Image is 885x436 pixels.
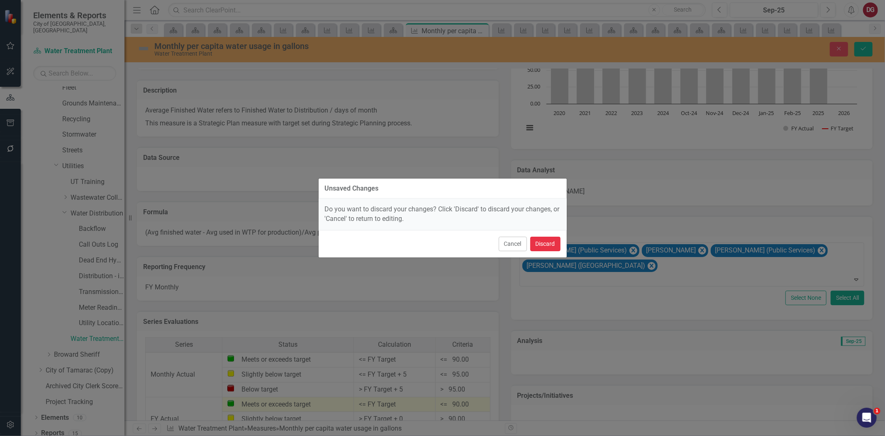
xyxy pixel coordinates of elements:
button: Discard [530,237,561,251]
div: Unsaved Changes [325,185,379,192]
button: Cancel [499,237,527,251]
span: 1 [874,408,880,414]
iframe: Intercom live chat [857,408,877,428]
div: Do you want to discard your changes? Click 'Discard' to discard your changes, or 'Cancel' to retu... [319,198,567,230]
